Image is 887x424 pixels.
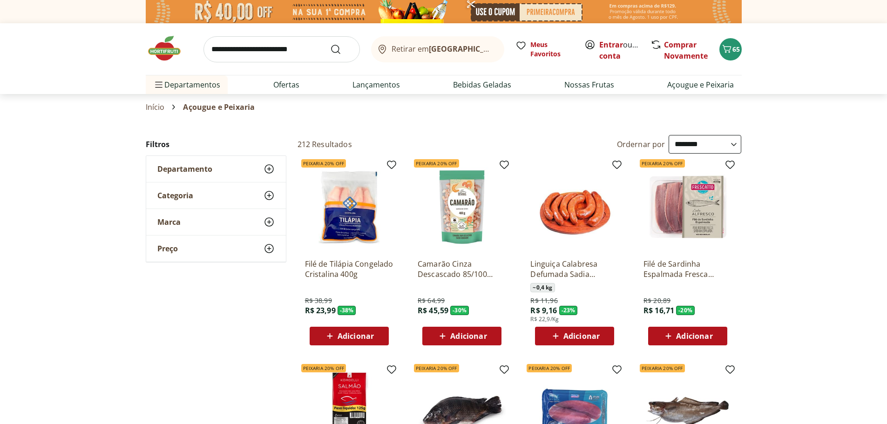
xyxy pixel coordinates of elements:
span: R$ 38,99 [305,296,332,305]
span: Retirar em [392,45,494,53]
a: Início [146,103,165,111]
img: Camarão Cinza Descascado 85/100 Congelado Natural Da Terra 400g [418,163,506,251]
span: R$ 23,99 [305,305,336,316]
span: R$ 45,59 [418,305,448,316]
span: - 30 % [450,306,469,315]
span: Adicionar [563,332,600,340]
span: Departamentos [153,74,220,96]
span: Peixaria 20% OFF [640,159,685,168]
h2: Filtros [146,135,286,154]
span: 65 [732,45,740,54]
span: Departamento [157,164,212,174]
span: R$ 11,96 [530,296,557,305]
span: R$ 9,16 [530,305,557,316]
a: Meus Favoritos [515,40,573,59]
button: Adicionar [310,327,389,345]
b: [GEOGRAPHIC_DATA]/[GEOGRAPHIC_DATA] [429,44,586,54]
span: - 20 % [676,306,695,315]
span: R$ 22,9/Kg [530,316,559,323]
a: Açougue e Peixaria [667,79,734,90]
a: Ofertas [273,79,299,90]
span: Meus Favoritos [530,40,573,59]
span: Peixaria 20% OFF [527,364,572,372]
a: Camarão Cinza Descascado 85/100 Congelado Natural Da Terra 400g [418,259,506,279]
span: Marca [157,217,181,227]
span: Adicionar [676,332,712,340]
h2: 212 Resultados [298,139,352,149]
span: - 23 % [559,306,578,315]
img: Filé de Tilápia Congelado Cristalina 400g [305,163,393,251]
span: R$ 20,89 [643,296,670,305]
a: Criar conta [599,40,650,61]
span: Peixaria 20% OFF [414,364,459,372]
span: R$ 64,99 [418,296,445,305]
span: - 38 % [338,306,356,315]
img: Linguiça Calabresa Defumada Sadia Perdigão [530,163,619,251]
button: Adicionar [535,327,614,345]
button: Departamento [146,156,286,182]
a: Filé de Sardinha Espalmada Fresca Frescatto 400g [643,259,732,279]
button: Submit Search [330,44,352,55]
span: Peixaria 20% OFF [301,159,346,168]
a: Nossas Frutas [564,79,614,90]
button: Marca [146,209,286,235]
span: Peixaria 20% OFF [414,159,459,168]
span: Peixaria 20% OFF [301,364,346,372]
img: Filé de Sardinha Espalmada Fresca Frescatto 400g [643,163,732,251]
button: Preço [146,236,286,262]
span: ~ 0,4 kg [530,283,555,292]
button: Categoria [146,182,286,209]
a: Bebidas Geladas [453,79,511,90]
img: Hortifruti [146,34,192,62]
span: Açougue e Peixaria [183,103,255,111]
button: Adicionar [648,327,727,345]
span: Adicionar [338,332,374,340]
label: Ordernar por [617,139,665,149]
a: Filé de Tilápia Congelado Cristalina 400g [305,259,393,279]
input: search [203,36,360,62]
a: Entrar [599,40,623,50]
span: ou [599,39,641,61]
a: Linguiça Calabresa Defumada Sadia Perdigão [530,259,619,279]
button: Carrinho [719,38,742,61]
span: R$ 16,71 [643,305,674,316]
button: Adicionar [422,327,501,345]
span: Preço [157,244,178,253]
button: Menu [153,74,164,96]
a: Lançamentos [352,79,400,90]
span: Peixaria 20% OFF [640,364,685,372]
a: Comprar Novamente [664,40,708,61]
span: Adicionar [450,332,487,340]
button: Retirar em[GEOGRAPHIC_DATA]/[GEOGRAPHIC_DATA] [371,36,504,62]
span: Categoria [157,191,193,200]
